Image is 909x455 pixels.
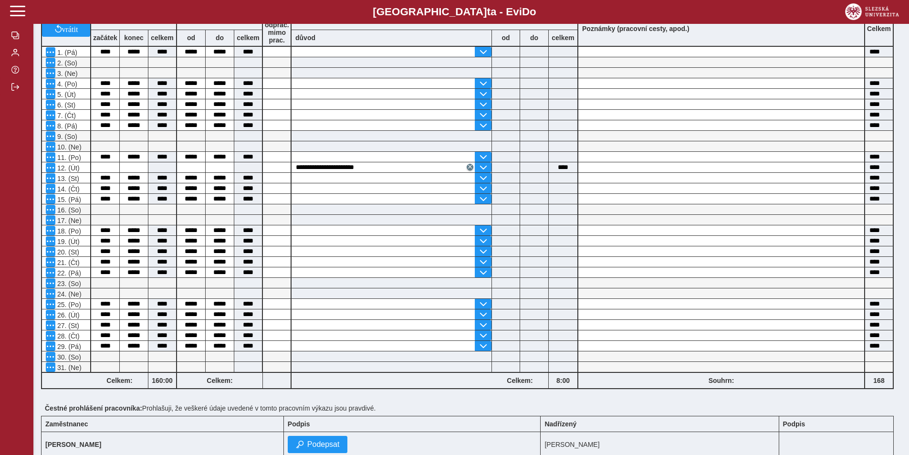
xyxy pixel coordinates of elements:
[549,34,577,42] b: celkem
[177,377,262,384] b: Celkem:
[46,121,55,130] button: Menu
[46,68,55,78] button: Menu
[45,420,88,428] b: Zaměstnanec
[206,34,234,42] b: do
[265,13,289,44] b: Doba odprac. mimo prac.
[867,25,891,32] b: Celkem
[46,47,55,57] button: Menu
[288,436,348,453] button: Podepsat
[55,133,77,140] span: 9. (So)
[46,163,55,172] button: Menu
[55,322,79,329] span: 27. (St)
[46,226,55,235] button: Menu
[46,79,55,88] button: Menu
[55,301,81,308] span: 25. (Po)
[845,3,899,20] img: logo_web_su.png
[55,49,77,56] span: 1. (Pá)
[55,364,82,371] span: 31. (Ne)
[55,154,81,161] span: 11. (Po)
[55,290,82,298] span: 24. (Ne)
[55,311,80,319] span: 26. (Út)
[491,377,548,384] b: Celkem:
[55,227,81,235] span: 18. (Po)
[55,80,77,88] span: 4. (Po)
[578,25,693,32] b: Poznámky (pracovní cesty, apod.)
[46,352,55,361] button: Menu
[91,377,148,384] b: Celkem:
[55,143,82,151] span: 10. (Ne)
[55,91,76,98] span: 5. (Út)
[62,25,78,32] span: vrátit
[46,247,55,256] button: Menu
[177,34,205,42] b: od
[46,194,55,204] button: Menu
[55,206,81,214] span: 16. (So)
[55,238,80,245] span: 19. (Út)
[55,248,79,256] span: 20. (St)
[530,6,536,18] span: o
[46,289,55,298] button: Menu
[55,112,76,119] span: 7. (Čt)
[55,59,77,67] span: 2. (So)
[148,377,176,384] b: 160:00
[288,420,310,428] b: Podpis
[46,268,55,277] button: Menu
[295,34,315,42] b: důvod
[46,215,55,225] button: Menu
[55,280,81,287] span: 23. (So)
[549,377,577,384] b: 8:00
[487,6,490,18] span: t
[55,343,81,350] span: 29. (Pá)
[709,377,734,384] b: Souhrn:
[46,110,55,120] button: Menu
[46,257,55,267] button: Menu
[46,331,55,340] button: Menu
[46,131,55,141] button: Menu
[41,401,901,416] div: Prohlašuji, že veškeré údaje uvedené v tomto pracovním výkazu jsou pravdivé.
[120,34,148,42] b: konec
[55,101,75,109] span: 6. (St)
[520,34,548,42] b: do
[307,440,340,449] span: Podepsat
[29,6,880,18] b: [GEOGRAPHIC_DATA] a - Evi
[46,142,55,151] button: Menu
[55,353,81,361] span: 30. (So)
[46,320,55,330] button: Menu
[46,236,55,246] button: Menu
[46,362,55,372] button: Menu
[55,269,81,277] span: 22. (Pá)
[46,58,55,67] button: Menu
[55,196,81,203] span: 15. (Pá)
[45,441,101,448] b: [PERSON_NAME]
[55,175,79,182] span: 13. (St)
[148,34,176,42] b: celkem
[55,259,80,266] span: 21. (Čt)
[55,164,80,172] span: 12. (Út)
[865,377,893,384] b: 168
[46,173,55,183] button: Menu
[46,310,55,319] button: Menu
[42,21,90,37] button: vrátit
[544,420,576,428] b: Nadřízený
[46,278,55,288] button: Menu
[46,152,55,162] button: Menu
[55,122,77,130] span: 8. (Pá)
[55,185,80,193] span: 14. (Čt)
[492,34,520,42] b: od
[46,89,55,99] button: Menu
[55,217,82,224] span: 17. (Ne)
[45,404,142,412] b: Čestné prohlášení pracovníka:
[55,70,78,77] span: 3. (Ne)
[91,34,119,42] b: začátek
[46,100,55,109] button: Menu
[522,6,530,18] span: D
[46,205,55,214] button: Menu
[55,332,80,340] span: 28. (Čt)
[46,341,55,351] button: Menu
[234,34,262,42] b: celkem
[783,420,805,428] b: Podpis
[46,184,55,193] button: Menu
[46,299,55,309] button: Menu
